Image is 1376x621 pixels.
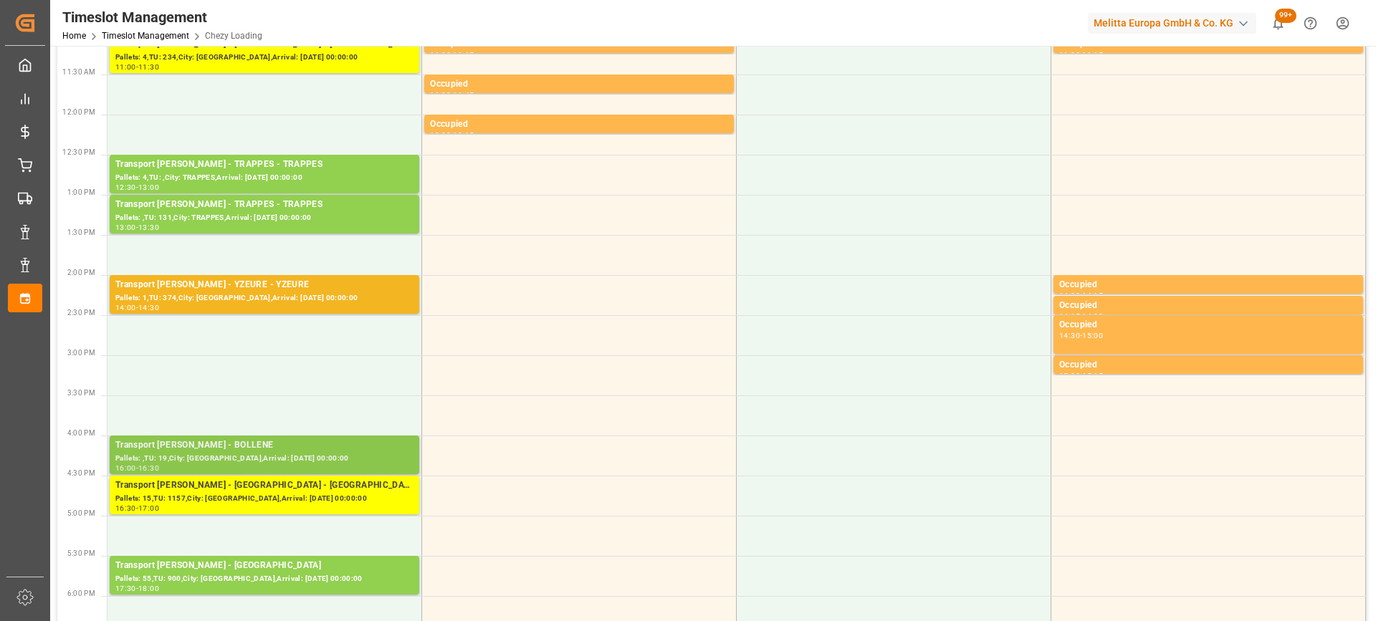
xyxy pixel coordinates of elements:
span: 1:00 PM [67,188,95,196]
span: 3:00 PM [67,349,95,357]
div: Occupied [430,117,728,132]
div: 16:30 [138,465,159,471]
div: Transport [PERSON_NAME] - TRAPPES - TRAPPES [115,198,414,212]
div: 11:30 [138,64,159,70]
div: 14:30 [138,304,159,311]
div: - [1080,52,1082,58]
div: - [136,304,138,311]
div: 14:15 [1082,292,1103,299]
span: 4:00 PM [67,429,95,437]
div: Occupied [430,77,728,92]
div: - [136,465,138,471]
div: Pallets: 55,TU: 900,City: [GEOGRAPHIC_DATA],Arrival: [DATE] 00:00:00 [115,573,414,585]
div: 13:00 [138,184,159,191]
div: Melitta Europa GmbH & Co. KG [1088,13,1256,34]
div: 14:30 [1082,313,1103,319]
span: 5:30 PM [67,549,95,557]
div: Occupied [1059,278,1357,292]
span: 5:00 PM [67,509,95,517]
div: 15:15 [1082,372,1103,379]
div: Transport [PERSON_NAME] - [GEOGRAPHIC_DATA] - [GEOGRAPHIC_DATA] [115,478,414,493]
div: 12:00 [430,132,451,138]
div: Pallets: ,TU: 19,City: [GEOGRAPHIC_DATA],Arrival: [DATE] 00:00:00 [115,453,414,465]
div: 13:30 [138,224,159,231]
div: Occupied [1059,358,1357,372]
div: Transport [PERSON_NAME] - [GEOGRAPHIC_DATA] [115,559,414,573]
div: 15:00 [1059,372,1080,379]
div: 12:30 [115,184,136,191]
div: - [136,224,138,231]
div: - [451,52,453,58]
div: 14:30 [1059,332,1080,339]
div: - [1080,332,1082,339]
span: 1:30 PM [67,228,95,236]
div: - [136,585,138,592]
div: 11:45 [453,92,474,98]
div: 11:15 [453,52,474,58]
div: Pallets: 4,TU: ,City: TRAPPES,Arrival: [DATE] 00:00:00 [115,172,414,184]
div: Occupied [1059,299,1357,313]
div: Timeslot Management [62,6,262,28]
span: 4:30 PM [67,469,95,477]
div: 13:00 [115,224,136,231]
div: 11:00 [430,52,451,58]
div: - [136,505,138,511]
div: Occupied [1059,318,1357,332]
span: 11:30 AM [62,68,95,76]
span: 2:00 PM [67,269,95,276]
div: - [1080,313,1082,319]
div: 17:00 [138,505,159,511]
span: 12:00 PM [62,108,95,116]
div: Pallets: 15,TU: 1157,City: [GEOGRAPHIC_DATA],Arrival: [DATE] 00:00:00 [115,493,414,505]
div: Pallets: 4,TU: 234,City: [GEOGRAPHIC_DATA],Arrival: [DATE] 00:00:00 [115,52,414,64]
div: Pallets: 1,TU: 374,City: [GEOGRAPHIC_DATA],Arrival: [DATE] 00:00:00 [115,292,414,304]
div: - [136,64,138,70]
span: 6:00 PM [67,589,95,597]
div: - [136,184,138,191]
span: 12:30 PM [62,148,95,156]
div: - [1080,292,1082,299]
span: 2:30 PM [67,309,95,317]
div: 16:00 [115,465,136,471]
div: Transport [PERSON_NAME] - TRAPPES - TRAPPES [115,158,414,172]
div: 14:00 [115,304,136,311]
div: 11:30 [430,92,451,98]
div: - [451,132,453,138]
div: Transport [PERSON_NAME] - YZEURE - YZEURE [115,278,414,292]
span: 3:30 PM [67,389,95,397]
button: Melitta Europa GmbH & Co. KG [1088,9,1262,37]
div: 15:00 [1082,332,1103,339]
div: Transport [PERSON_NAME] - BOLLENE [115,438,414,453]
div: 16:30 [115,505,136,511]
span: 99+ [1275,9,1296,23]
div: - [451,92,453,98]
div: 11:15 [1082,52,1103,58]
div: 14:15 [1059,313,1080,319]
button: show 100 new notifications [1262,7,1294,39]
div: 11:00 [115,64,136,70]
div: Pallets: ,TU: 131,City: TRAPPES,Arrival: [DATE] 00:00:00 [115,212,414,224]
div: - [1080,372,1082,379]
button: Help Center [1294,7,1327,39]
div: 14:00 [1059,292,1080,299]
a: Timeslot Management [102,31,189,41]
div: 12:15 [453,132,474,138]
div: 11:00 [1059,52,1080,58]
div: 17:30 [115,585,136,592]
div: 18:00 [138,585,159,592]
a: Home [62,31,86,41]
